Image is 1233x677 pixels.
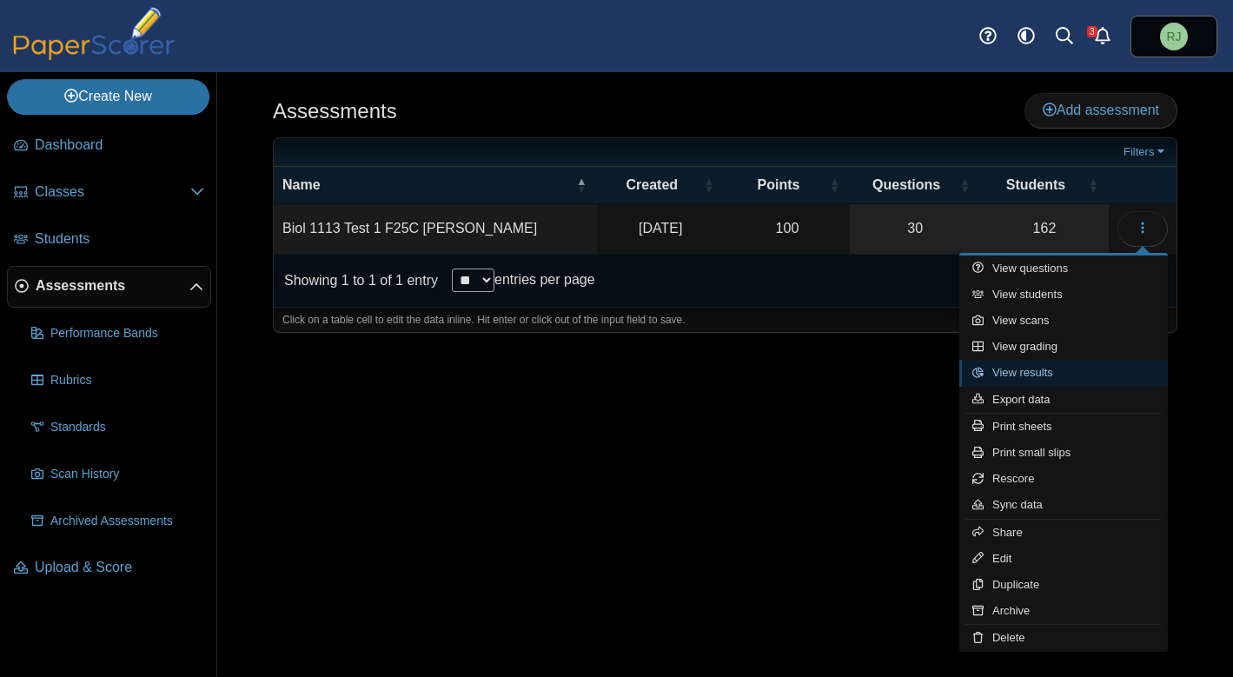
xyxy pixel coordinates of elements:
[24,501,211,542] a: Archived Assessments
[50,466,204,483] span: Scan History
[282,177,321,192] span: Name
[1084,17,1122,56] a: Alerts
[725,204,851,254] td: 100
[50,372,204,389] span: Rubrics
[959,440,1168,466] a: Print small slips
[959,256,1168,282] a: View questions
[274,307,1177,333] div: Click on a table cell to edit the data inline. Hit enter or click out of the input field to save.
[1006,177,1065,192] span: Students
[7,219,211,261] a: Students
[1160,23,1188,50] span: Richard Jones
[1043,103,1159,117] span: Add assessment
[959,598,1168,624] a: Archive
[36,276,189,295] span: Assessments
[1119,143,1172,161] a: Filters
[959,414,1168,440] a: Print sheets
[959,466,1168,492] a: Rescore
[980,204,1109,253] a: 162
[7,79,209,114] a: Create New
[959,546,1168,572] a: Edit
[639,221,682,236] time: Sep 5, 2025 at 11:06 AM
[24,407,211,448] a: Standards
[576,167,587,203] span: Name : Activate to invert sorting
[1130,16,1217,57] a: Richard Jones
[50,325,204,342] span: Performance Bands
[7,48,181,63] a: PaperScorer
[829,167,839,203] span: Points : Activate to sort
[959,520,1168,546] a: Share
[757,177,799,192] span: Points
[7,125,211,167] a: Dashboard
[24,313,211,355] a: Performance Bands
[274,204,597,254] td: Biol 1113 Test 1 F25C [PERSON_NAME]
[959,572,1168,598] a: Duplicate
[959,387,1168,413] a: Export data
[273,96,397,126] h1: Assessments
[959,625,1168,651] a: Delete
[24,454,211,495] a: Scan History
[959,282,1168,308] a: View students
[959,308,1168,334] a: View scans
[959,360,1168,386] a: View results
[35,229,204,249] span: Students
[7,7,181,60] img: PaperScorer
[35,183,190,202] span: Classes
[50,513,204,530] span: Archived Assessments
[50,419,204,436] span: Standards
[959,492,1168,518] a: Sync data
[494,272,595,287] label: entries per page
[872,177,940,192] span: Questions
[1088,167,1098,203] span: Students : Activate to sort
[1166,30,1181,43] span: Richard Jones
[35,558,204,577] span: Upload & Score
[626,177,678,192] span: Created
[7,172,211,214] a: Classes
[1024,93,1177,128] a: Add assessment
[24,360,211,402] a: Rubrics
[850,204,980,253] a: 30
[959,167,970,203] span: Questions : Activate to sort
[7,548,211,589] a: Upload & Score
[704,167,714,203] span: Created : Activate to sort
[959,334,1168,360] a: View grading
[7,266,211,308] a: Assessments
[35,136,204,155] span: Dashboard
[274,255,438,307] div: Showing 1 to 1 of 1 entry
